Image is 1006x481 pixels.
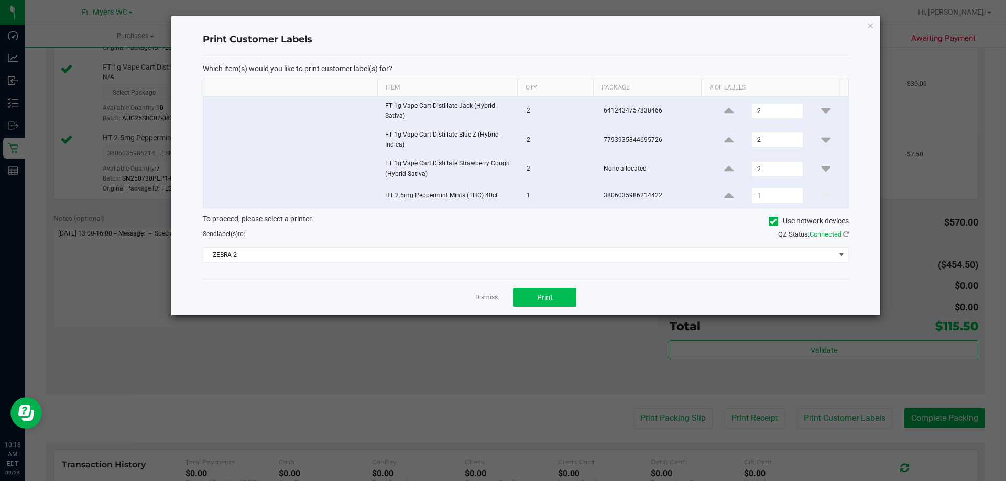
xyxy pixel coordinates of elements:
[475,293,498,302] a: Dismiss
[520,154,597,183] td: 2
[597,184,707,208] td: 3806035986214422
[597,126,707,154] td: 7793935844695726
[203,33,849,47] h4: Print Customer Labels
[379,184,520,208] td: HT 2.5mg Peppermint Mints (THC) 40ct
[520,126,597,154] td: 2
[597,154,707,183] td: None allocated
[203,248,835,262] span: ZEBRA-2
[537,293,553,301] span: Print
[520,97,597,126] td: 2
[593,79,701,97] th: Package
[520,184,597,208] td: 1
[597,97,707,126] td: 6412434757838466
[10,397,42,429] iframe: Resource center
[379,97,520,126] td: FT 1g Vape Cart Distillate Jack (Hybrid-Sativa)
[195,214,857,229] div: To proceed, please select a printer.
[379,126,520,154] td: FT 1g Vape Cart Distillate Blue Z (Hybrid-Indica)
[377,79,517,97] th: Item
[379,154,520,183] td: FT 1g Vape Cart Distillate Strawberry Cough (Hybrid-Sativa)
[203,64,849,73] p: Which item(s) would you like to print customer label(s) for?
[701,79,841,97] th: # of labels
[769,216,849,227] label: Use network devices
[203,230,245,238] span: Send to:
[513,288,576,307] button: Print
[778,230,849,238] span: QZ Status:
[810,230,841,238] span: Connected
[217,230,238,238] span: label(s)
[517,79,593,97] th: Qty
